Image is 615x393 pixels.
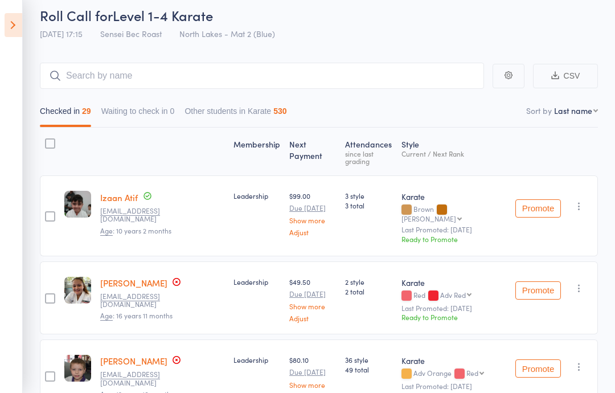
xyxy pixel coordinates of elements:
button: Other students in Karate530 [184,101,286,127]
small: Due [DATE] [289,290,336,298]
div: Style [397,133,511,170]
div: [PERSON_NAME] [401,215,456,222]
div: Leadership [233,277,280,286]
span: [DATE] 17:15 [40,28,83,39]
span: 49 total [345,365,392,374]
div: Karate [401,277,506,288]
small: clare.duncan11@outlook.com [100,292,174,309]
small: Due [DATE] [289,368,336,376]
a: Adjust [289,314,336,322]
div: Ready to Promote [401,234,506,244]
button: Waiting to check in0 [101,101,175,127]
small: abi74656@gmail.com [100,370,174,387]
a: Show more [289,302,336,310]
div: Next Payment [285,133,341,170]
span: 3 total [345,200,392,210]
div: 530 [273,107,286,116]
img: image1603777940.png [64,191,91,218]
div: Current / Next Rank [401,150,506,157]
a: [PERSON_NAME] [100,277,167,289]
div: $99.00 [289,191,336,236]
a: Show more [289,216,336,224]
div: Membership [229,133,285,170]
small: Due [DATE] [289,204,336,212]
span: 2 total [345,286,392,296]
div: Red [401,291,506,301]
button: Promote [515,281,561,300]
div: Ready to Promote [401,312,506,322]
div: $49.50 [289,277,336,322]
span: 2 style [345,277,392,286]
span: : 16 years 11 months [100,310,173,321]
div: Karate [401,355,506,366]
button: Checked in29 [40,101,91,127]
input: Search by name [40,63,484,89]
label: Sort by [526,105,552,116]
div: 29 [82,107,91,116]
small: ramzia86@gmail.com [100,207,174,223]
img: image1643868540.png [64,277,91,304]
div: Last name [554,105,592,116]
a: Adjust [289,228,336,236]
button: Promote [515,359,561,378]
small: Last Promoted: [DATE] [401,382,506,390]
div: 0 [170,107,175,116]
span: Roll Call for [40,6,113,24]
span: Sensei Bec Roast [100,28,162,39]
div: since last grading [345,150,392,165]
span: : 10 years 2 months [100,226,171,236]
div: Adv Orange [401,369,506,379]
div: Adv Red [440,291,466,298]
a: [PERSON_NAME] [100,355,167,367]
button: Promote [515,199,561,218]
small: Last Promoted: [DATE] [401,304,506,312]
div: Red [466,369,478,376]
div: Leadership [233,355,280,365]
span: North Lakes - Mat 2 (Blue) [179,28,275,39]
a: Show more [289,381,336,388]
img: image1529116518.png [64,355,91,382]
div: Karate [401,191,506,202]
div: Brown [401,205,506,222]
small: Last Promoted: [DATE] [401,226,506,234]
div: Atten­dances [341,133,397,170]
button: CSV [533,64,598,88]
span: 36 style [345,355,392,365]
span: 3 style [345,191,392,200]
a: Izaan Atif [100,191,138,203]
span: Level 1-4 Karate [113,6,213,24]
div: Leadership [233,191,280,200]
